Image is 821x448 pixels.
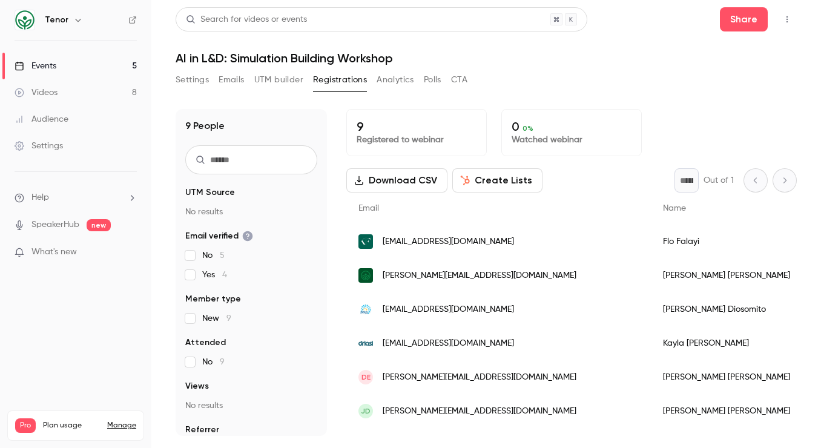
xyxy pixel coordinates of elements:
[185,400,317,412] p: No results
[219,70,244,90] button: Emails
[383,269,576,282] span: [PERSON_NAME][EMAIL_ADDRESS][DOMAIN_NAME]
[185,119,225,133] h1: 9 People
[512,119,631,134] p: 0
[220,251,225,260] span: 5
[107,421,136,430] a: Manage
[31,191,49,204] span: Help
[452,168,542,193] button: Create Lists
[358,302,373,317] img: ppiaprogram.org
[357,134,476,146] p: Registered to webinar
[651,394,802,428] div: [PERSON_NAME] [PERSON_NAME]
[383,405,576,418] span: [PERSON_NAME][EMAIL_ADDRESS][DOMAIN_NAME]
[451,70,467,90] button: CTA
[383,371,576,384] span: [PERSON_NAME][EMAIL_ADDRESS][DOMAIN_NAME]
[704,174,734,186] p: Out of 1
[313,70,367,90] button: Registrations
[226,314,231,323] span: 9
[202,269,227,281] span: Yes
[523,124,533,133] span: 0 %
[43,421,100,430] span: Plan usage
[512,134,631,146] p: Watched webinar
[361,372,371,383] span: DE
[15,140,63,152] div: Settings
[720,7,768,31] button: Share
[651,259,802,292] div: [PERSON_NAME] [PERSON_NAME]
[87,219,111,231] span: new
[663,204,686,212] span: Name
[346,168,447,193] button: Download CSV
[185,230,253,242] span: Email verified
[15,113,68,125] div: Audience
[383,303,514,316] span: [EMAIL_ADDRESS][DOMAIN_NAME]
[185,380,209,392] span: Views
[358,204,379,212] span: Email
[222,271,227,279] span: 4
[358,234,373,249] img: kornferry.com
[185,206,317,218] p: No results
[651,292,802,326] div: [PERSON_NAME] Diosomito
[254,70,303,90] button: UTM builder
[31,246,77,259] span: What's new
[176,70,209,90] button: Settings
[45,14,68,26] h6: Tenor
[358,268,373,283] img: tenorhq.com
[15,87,58,99] div: Videos
[357,119,476,134] p: 9
[15,418,36,433] span: Pro
[383,337,514,350] span: [EMAIL_ADDRESS][DOMAIN_NAME]
[220,358,225,366] span: 9
[15,60,56,72] div: Events
[377,70,414,90] button: Analytics
[651,225,802,259] div: Flo Falayi
[185,186,235,199] span: UTM Source
[383,236,514,248] span: [EMAIL_ADDRESS][DOMAIN_NAME]
[185,424,219,436] span: Referrer
[651,326,802,360] div: Kayla [PERSON_NAME]
[651,360,802,394] div: [PERSON_NAME] [PERSON_NAME]
[358,336,373,351] img: driasi.com
[202,356,225,368] span: No
[176,51,797,65] h1: AI in L&D: Simulation Building Workshop
[15,191,137,204] li: help-dropdown-opener
[202,249,225,262] span: No
[31,219,79,231] a: SpeakerHub
[361,406,371,417] span: JD
[15,10,35,30] img: Tenor
[186,13,307,26] div: Search for videos or events
[185,293,241,305] span: Member type
[122,247,137,258] iframe: Noticeable Trigger
[424,70,441,90] button: Polls
[202,312,231,324] span: New
[185,337,226,349] span: Attended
